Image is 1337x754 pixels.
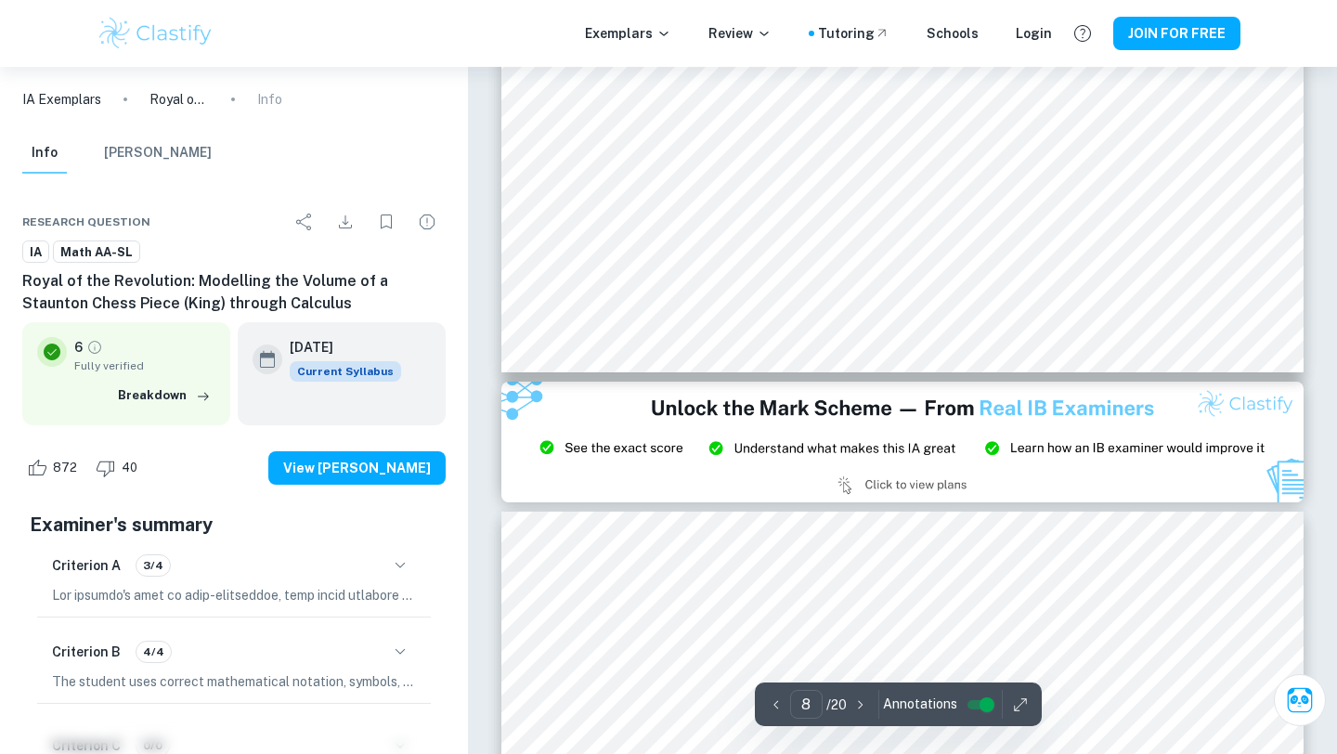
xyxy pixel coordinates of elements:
span: 40 [111,459,148,477]
p: Review [708,23,772,44]
div: Share [286,203,323,240]
span: 3/4 [136,557,170,574]
h6: [DATE] [290,337,386,357]
span: Current Syllabus [290,361,401,382]
span: Research question [22,214,150,230]
p: / 20 [826,695,847,715]
div: Report issue [409,203,446,240]
h6: Royal of the Revolution: Modelling the Volume of a Staunton Chess Piece (King) through Calculus [22,270,446,315]
p: Info [257,89,282,110]
div: Bookmark [368,203,405,240]
span: Fully verified [74,357,215,374]
button: View [PERSON_NAME] [268,451,446,485]
a: IA Exemplars [22,89,101,110]
p: The student uses correct mathematical notation, symbols, and terminology consistently and accurat... [52,671,416,692]
a: Math AA-SL [53,240,140,264]
button: Ask Clai [1274,674,1326,726]
p: 6 [74,337,83,357]
h5: Examiner's summary [30,511,438,539]
h6: Criterion B [52,642,121,662]
img: Ad [501,382,1304,502]
span: 4/4 [136,643,171,660]
p: Royal of the Revolution: Modelling the Volume of a Staunton Chess Piece (King) through Calculus [149,89,209,110]
span: IA [23,243,48,262]
a: Schools [927,23,979,44]
a: Login [1016,23,1052,44]
a: Grade fully verified [86,339,103,356]
span: 872 [43,459,87,477]
h6: Criterion A [52,555,121,576]
div: Dislike [91,453,148,483]
button: JOIN FOR FREE [1113,17,1240,50]
img: Clastify logo [97,15,214,52]
a: Tutoring [818,23,889,44]
button: Info [22,133,67,174]
div: Like [22,453,87,483]
button: Help and Feedback [1067,18,1098,49]
a: IA [22,240,49,264]
button: Breakdown [113,382,215,409]
button: [PERSON_NAME] [104,133,212,174]
span: Math AA-SL [54,243,139,262]
p: Exemplars [585,23,671,44]
div: This exemplar is based on the current syllabus. Feel free to refer to it for inspiration/ideas wh... [290,361,401,382]
p: Lor ipsumdo's amet co adip-elitseddoe, temp incid utlabore etdolorem al enimadminimv, quis, nos e... [52,585,416,605]
span: Annotations [883,695,957,714]
div: Download [327,203,364,240]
